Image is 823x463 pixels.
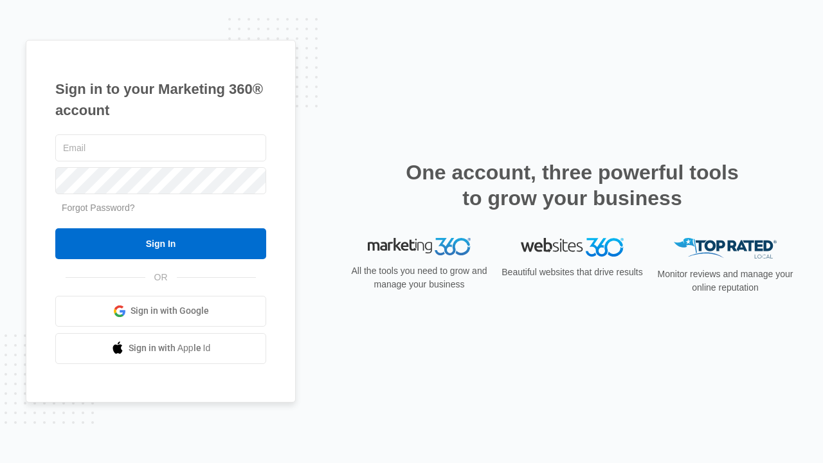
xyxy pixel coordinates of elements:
[368,238,471,256] img: Marketing 360
[62,203,135,213] a: Forgot Password?
[145,271,177,284] span: OR
[131,304,209,318] span: Sign in with Google
[674,238,777,259] img: Top Rated Local
[55,134,266,161] input: Email
[55,78,266,121] h1: Sign in to your Marketing 360® account
[55,333,266,364] a: Sign in with Apple Id
[402,159,743,211] h2: One account, three powerful tools to grow your business
[521,238,624,257] img: Websites 360
[55,228,266,259] input: Sign In
[129,341,211,355] span: Sign in with Apple Id
[500,266,644,279] p: Beautiful websites that drive results
[347,264,491,291] p: All the tools you need to grow and manage your business
[55,296,266,327] a: Sign in with Google
[653,268,797,295] p: Monitor reviews and manage your online reputation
